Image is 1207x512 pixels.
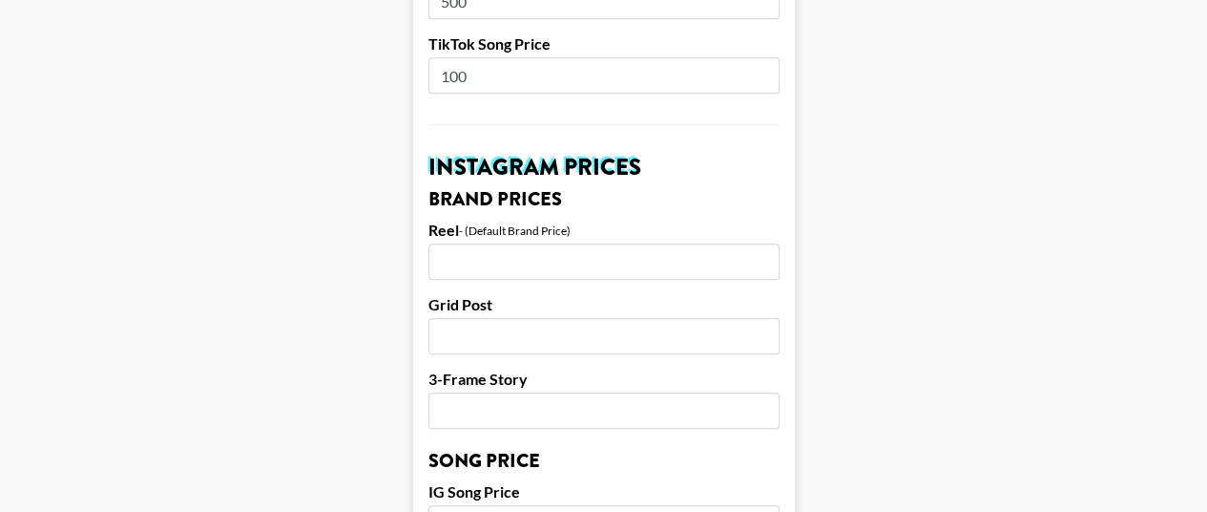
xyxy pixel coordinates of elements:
[459,224,571,238] div: - (Default Brand Price)
[428,295,780,314] label: Grid Post
[428,482,780,501] label: IG Song Price
[428,452,780,471] h3: Song Price
[428,156,780,179] h2: Instagram Prices
[428,34,780,53] label: TikTok Song Price
[428,221,459,240] label: Reel
[428,190,780,209] h3: Brand Prices
[428,370,780,389] label: 3-Frame Story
